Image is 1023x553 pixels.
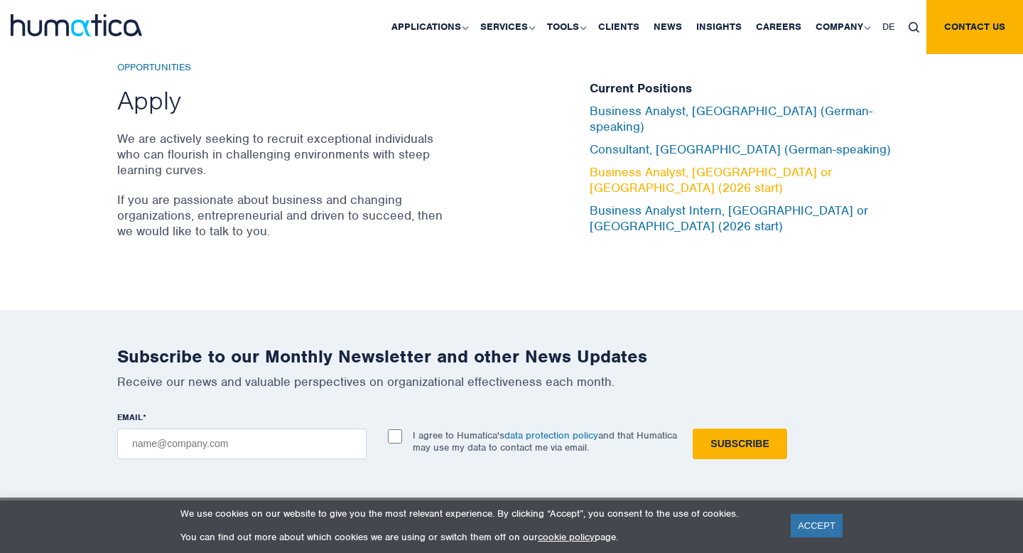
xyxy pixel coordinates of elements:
[590,203,868,234] a: Business Analyst Intern, [GEOGRAPHIC_DATA] or [GEOGRAPHIC_DATA] (2026 start)
[117,345,906,367] h2: Subscribe to our Monthly Newsletter and other News Updates
[117,62,448,74] h6: Opportunities
[538,531,595,543] a: cookie policy
[693,429,786,459] input: Subscribe
[413,429,677,453] p: I agree to Humatica's and that Humatica may use my data to contact me via email.
[590,81,906,97] h5: Current Positions
[180,531,773,543] p: You can find out more about which cookies we are using or switch them off on our page.
[11,14,142,36] img: logo
[117,429,367,459] input: name@company.com
[590,164,832,195] a: Business Analyst, [GEOGRAPHIC_DATA] or [GEOGRAPHIC_DATA] (2026 start)
[117,412,143,423] span: EMAIL
[882,21,894,33] span: DE
[504,429,598,441] a: data protection policy
[590,103,872,134] a: Business Analyst, [GEOGRAPHIC_DATA] (German-speaking)
[388,429,402,444] input: I agree to Humatica'sdata protection policyand that Humatica may use my data to contact me via em...
[180,508,773,520] p: We use cookies on our website to give you the most relevant experience. By clicking “Accept”, you...
[791,514,843,537] a: ACCEPT
[117,192,448,239] p: If you are passionate about business and changing organizations, entrepreneurial and driven to su...
[117,374,906,390] p: Receive our news and valuable perspectives on organizational effectiveness each month.
[117,84,448,117] h2: Apply
[117,131,448,178] p: We are actively seeking to recruit exceptional individuals who can flourish in challenging enviro...
[909,22,919,33] img: search_icon
[590,141,891,157] a: Consultant, [GEOGRAPHIC_DATA] (German-speaking)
